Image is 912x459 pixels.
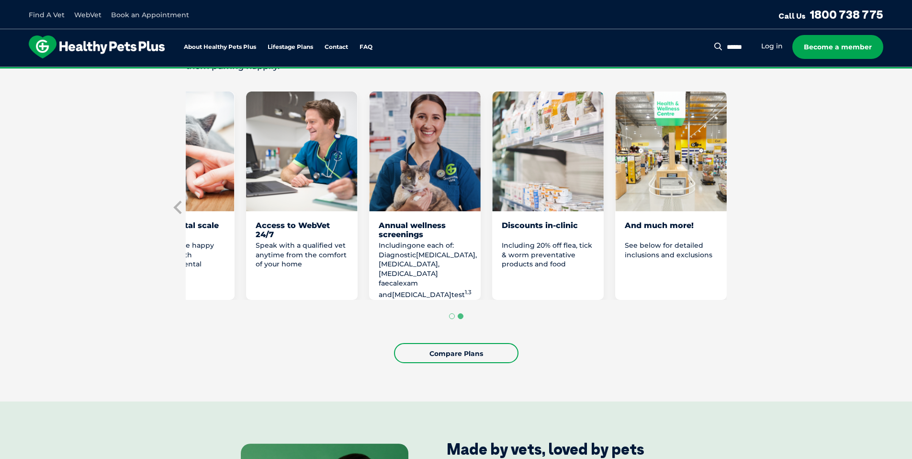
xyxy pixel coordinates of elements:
[438,260,439,268] span: ,
[360,44,372,50] a: FAQ
[379,290,392,299] span: and
[379,221,471,239] div: Annual wellness screenings
[171,200,186,215] button: Previous slide
[475,251,477,259] span: ,
[186,312,727,321] ul: Select a slide to show
[325,44,348,50] a: Contact
[379,279,399,287] span: faecal
[29,11,65,19] a: Find A Vet
[379,269,438,278] span: [MEDICAL_DATA]
[416,251,475,259] span: [MEDICAL_DATA]
[379,241,454,259] span: one each of: Diagnostic
[268,44,313,50] a: Lifestage Plans
[778,7,883,22] a: Call Us1800 738 775
[111,11,189,19] a: Book an Appointment
[465,289,472,296] sup: 1.3
[502,221,594,239] div: Discounts in-clinic
[369,92,481,300] li: 6 of 8
[449,313,455,319] button: Go to page 1
[447,440,644,458] div: Made by vets, loved by pets
[778,11,806,21] span: Call Us
[458,313,463,319] button: Go to page 2
[712,42,724,51] button: Search
[29,35,165,58] img: hpp-logo
[277,67,635,76] span: Proactive, preventative wellness program designed to keep your pet healthier and happier for longer
[256,221,348,239] div: Access to WebVet 24/7
[246,92,358,300] li: 5 of 8
[451,290,472,299] span: test
[625,221,717,239] div: And much more!
[615,92,727,300] li: 8 of 8
[492,92,604,300] li: 7 of 8
[184,44,256,50] a: About Healthy Pets Plus
[74,11,101,19] a: WebVet
[256,241,348,269] p: Speak with a qualified vet anytime from the comfort of your home
[392,290,451,299] span: [MEDICAL_DATA]
[625,241,717,260] p: See below for detailed inclusions and exclusions
[394,343,518,363] a: Compare Plans
[379,241,412,250] span: Including
[399,279,418,287] span: exam
[502,241,592,268] span: Including 20% off flea, tick & worm preventative products and food
[792,35,883,59] a: Become a member
[761,42,783,51] a: Log in
[379,260,438,268] span: [MEDICAL_DATA]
